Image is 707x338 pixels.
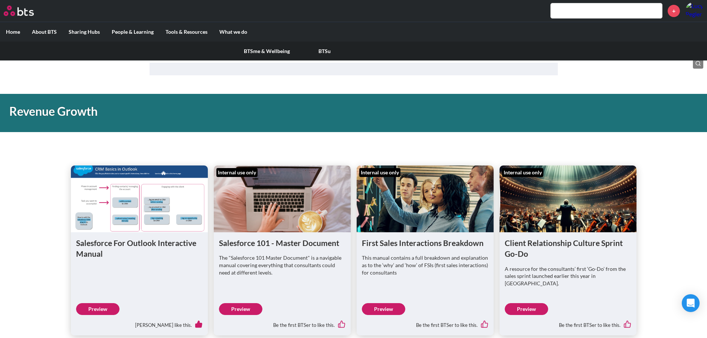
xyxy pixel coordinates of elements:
a: Go home [4,6,48,16]
p: A resource for the consultants’ first ‘Go-Do’ from the sales sprint launched earlier this year in... [505,265,631,287]
label: Sharing Hubs [63,22,106,42]
label: About BTS [26,22,63,42]
a: Preview [362,303,405,315]
div: Internal use only [359,168,400,177]
div: Be the first BTSer to like this. [219,315,346,331]
div: [PERSON_NAME] like this. [76,315,203,331]
h1: First Sales Interactions Breakdown [362,237,488,248]
p: This manual contains a full breakdown and explanation as to the ‘why’ and ‘how’ of FSIs (first sa... [362,254,488,276]
img: BTS Logo [4,6,34,16]
a: Preview [219,303,262,315]
a: + [668,5,680,17]
div: Internal use only [502,168,543,177]
a: Preview [505,303,548,315]
h1: Salesforce 101 - Master Document [219,237,346,248]
div: Be the first BTSer to like this. [505,315,631,331]
div: Be the first BTSer to like this. [362,315,488,331]
h1: Revenue Growth [9,103,491,120]
h1: Client Relationship Culture Sprint Go-Do [505,237,631,259]
a: Preview [76,303,120,315]
a: Profile [685,2,703,20]
label: People & Learning [106,22,160,42]
div: Open Intercom Messenger [682,294,700,312]
label: What we do [213,22,253,42]
div: Internal use only [216,168,258,177]
p: The "Salesforce 101 Master Document" is a navigable manual covering everything that consultants c... [219,254,346,276]
img: Lucy Pegler [685,2,703,20]
h1: Salesforce For Outlook Interactive Manual [76,237,203,259]
label: Tools & Resources [160,22,213,42]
